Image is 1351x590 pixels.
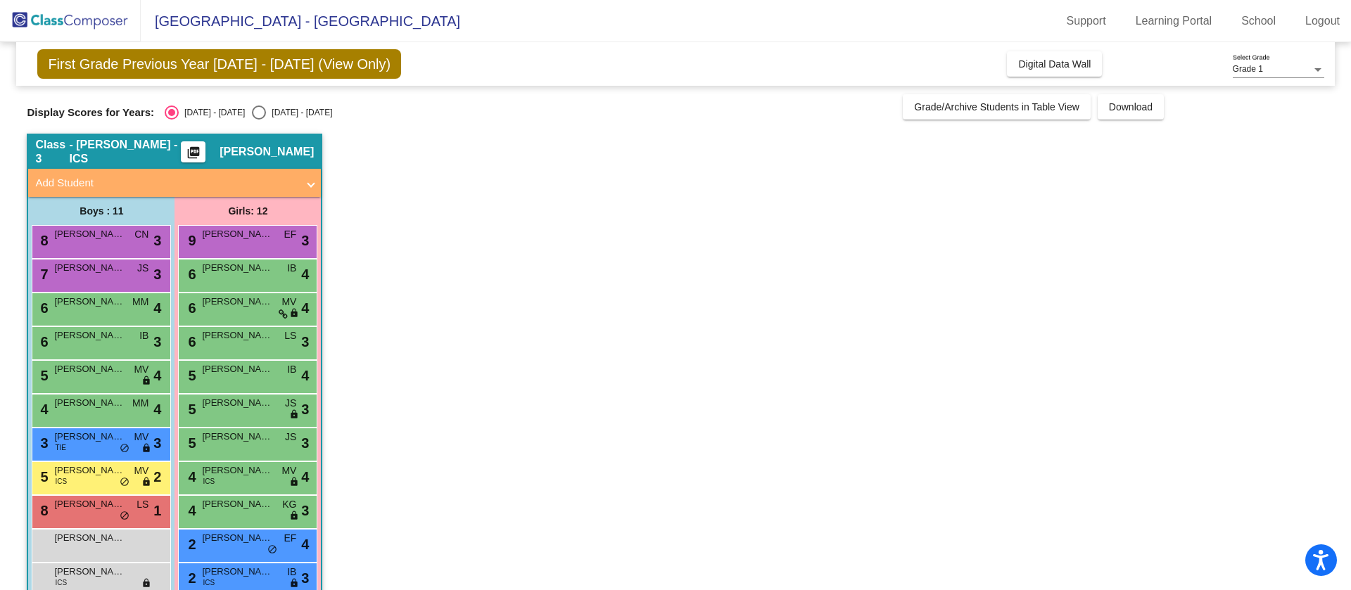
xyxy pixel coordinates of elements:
span: 3 [301,331,309,352]
span: 3 [301,399,309,420]
mat-icon: picture_as_pdf [185,146,202,165]
span: do_not_disturb_alt [267,544,277,556]
span: [PERSON_NAME] [202,463,272,477]
span: [PERSON_NAME] [PERSON_NAME] [54,531,125,545]
span: [PERSON_NAME] [202,362,272,376]
span: [PERSON_NAME] [202,328,272,342]
span: 4 [301,534,309,555]
span: 3 [153,264,161,285]
span: [PERSON_NAME] [54,497,125,511]
span: 3 [37,435,48,451]
div: Boys : 11 [28,197,175,225]
span: 6 [184,334,196,349]
span: 2 [184,570,196,586]
a: Support [1055,10,1117,32]
button: Download [1098,94,1164,120]
div: Girls: 12 [175,197,321,225]
span: 1 [153,500,161,521]
span: 4 [184,469,196,485]
span: lock [141,578,151,589]
span: [PERSON_NAME] [54,430,125,444]
span: LS [284,328,296,343]
span: lock [289,477,299,488]
button: Grade/Archive Students in Table View [903,94,1091,120]
span: [PERSON_NAME] [54,463,125,477]
span: EF [284,227,297,242]
span: 9 [184,233,196,248]
span: Grade 1 [1233,64,1263,74]
span: JS [137,261,148,276]
span: 6 [184,267,196,282]
span: Grade/Archive Students in Table View [914,101,1079,113]
span: 3 [301,567,309,589]
span: MM [132,396,148,411]
span: 4 [184,503,196,518]
span: [PERSON_NAME] [202,531,272,545]
span: 4 [301,466,309,487]
span: 5 [37,469,48,485]
button: Digital Data Wall [1007,51,1102,77]
span: [PERSON_NAME] [202,497,272,511]
span: [PERSON_NAME] [202,261,272,275]
span: lock [141,477,151,488]
span: 8 [37,503,48,518]
div: [DATE] - [DATE] [266,106,332,119]
span: lock [289,409,299,421]
span: MV [134,362,148,377]
span: 8 [37,233,48,248]
span: lock [289,308,299,319]
span: IB [287,261,296,276]
span: LS [137,497,148,512]
span: EF [284,531,297,546]
span: 4 [301,264,309,285]
span: First Grade Previous Year [DATE] - [DATE] (View Only) [37,49,401,79]
span: IB [287,362,296,377]
span: 7 [37,267,48,282]
span: 6 [184,300,196,316]
span: [GEOGRAPHIC_DATA] - [GEOGRAPHIC_DATA] [141,10,460,32]
span: [PERSON_NAME] [54,396,125,410]
span: do_not_disturb_alt [120,511,129,522]
span: [PERSON_NAME] [202,295,272,309]
span: [PERSON_NAME] [PERSON_NAME] [54,565,125,579]
span: [PERSON_NAME] [54,227,125,241]
span: 4 [301,365,309,386]
span: Class 3 [35,138,69,166]
span: MV [281,463,296,478]
span: 5 [184,402,196,417]
span: MM [132,295,148,309]
span: JS [285,396,296,411]
span: 6 [37,300,48,316]
a: School [1230,10,1287,32]
mat-radio-group: Select an option [165,105,332,120]
span: [PERSON_NAME] [202,565,272,579]
span: 3 [153,432,161,454]
span: Display Scores for Years: [27,106,154,119]
button: Print Students Details [181,141,205,162]
span: MV [134,430,148,444]
span: 2 [153,466,161,487]
span: ICS [55,476,67,487]
span: Download [1109,101,1153,113]
span: [PERSON_NAME] [54,362,125,376]
span: IB [287,565,296,579]
span: Digital Data Wall [1018,58,1091,70]
span: ICS [203,476,215,487]
span: - [PERSON_NAME] - ICS [70,138,182,166]
div: [DATE] - [DATE] [179,106,245,119]
span: MV [134,463,148,478]
span: [PERSON_NAME] [202,227,272,241]
span: 5 [184,368,196,383]
span: [PERSON_NAME] [202,430,272,444]
span: CN [134,227,148,242]
span: TIE [55,442,66,453]
span: IB [139,328,148,343]
mat-panel-title: Add Student [35,175,297,191]
span: do_not_disturb_alt [120,477,129,488]
span: 3 [301,230,309,251]
span: 4 [301,297,309,319]
span: [PERSON_NAME] Bossably [54,328,125,342]
span: lock [141,376,151,387]
span: [PERSON_NAME] [54,261,125,275]
span: lock [141,443,151,454]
